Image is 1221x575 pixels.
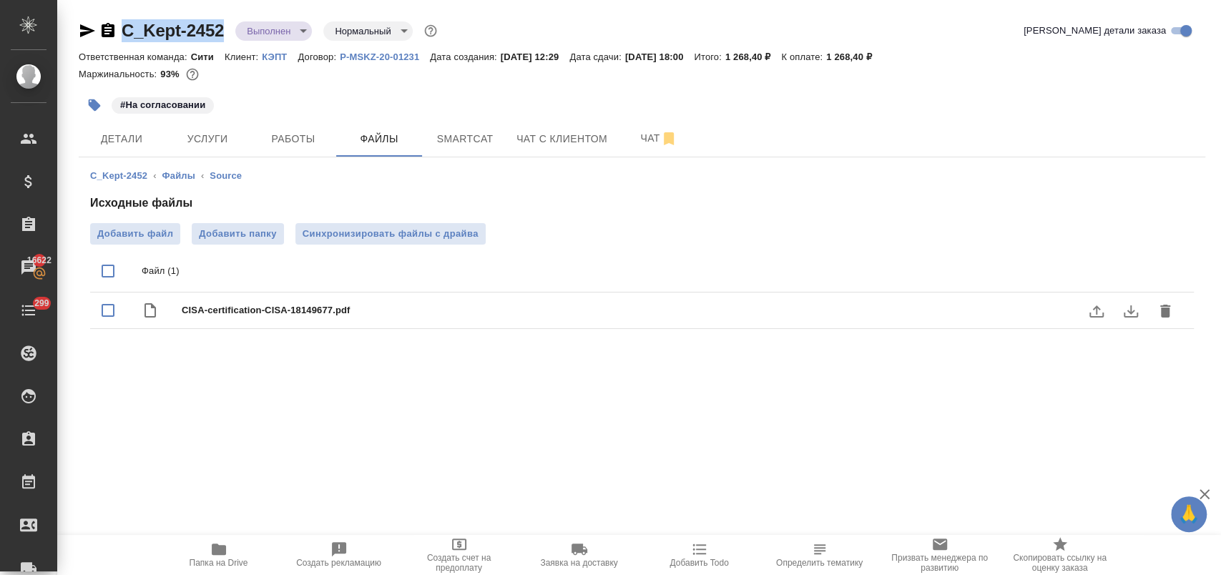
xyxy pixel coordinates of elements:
[162,170,195,181] a: Файлы
[345,130,413,148] span: Файлы
[340,50,430,62] a: P-MSKZ-20-01231
[87,130,156,148] span: Детали
[79,22,96,39] button: Скопировать ссылку для ЯМессенджера
[110,98,215,110] span: На согласовании
[431,130,499,148] span: Smartcat
[235,21,312,41] div: Выполнен
[79,51,191,62] p: Ответственная команда:
[1024,24,1166,38] span: [PERSON_NAME] детали заказа
[330,25,395,37] button: Нормальный
[340,51,430,62] p: P-MSKZ-20-01231
[122,21,224,40] a: C_Kept-2452
[90,170,147,181] a: C_Kept-2452
[323,21,412,41] div: Выполнен
[4,293,54,328] a: 299
[192,223,283,245] button: Добавить папку
[191,51,225,62] p: Сити
[1171,496,1207,532] button: 🙏
[516,130,607,148] span: Чат с клиентом
[421,21,440,40] button: Доп статусы указывают на важность/срочность заказа
[199,227,276,241] span: Добавить папку
[1148,294,1182,328] button: delete
[826,51,883,62] p: 1 268,40 ₽
[262,51,298,62] p: КЭПТ
[90,195,1194,212] h4: Исходные файлы
[182,303,1159,318] span: CISA-certification-CISA-18149677.pdf
[725,51,782,62] p: 1 268,40 ₽
[153,169,156,183] li: ‹
[201,169,204,183] li: ‹
[142,264,1182,278] p: Файл (1)
[183,65,202,84] button: 70.00 RUB;
[79,69,160,79] p: Маржинальность:
[1177,499,1201,529] span: 🙏
[160,69,182,79] p: 93%
[79,89,110,121] button: Добавить тэг
[660,130,677,147] svg: Отписаться
[298,51,340,62] p: Договор:
[90,169,1194,183] nav: breadcrumb
[624,129,693,147] span: Чат
[97,227,173,241] span: Добавить файл
[173,130,242,148] span: Услуги
[90,223,180,245] label: Добавить файл
[1114,294,1148,328] button: download
[569,51,624,62] p: Дата сдачи:
[625,51,695,62] p: [DATE] 18:00
[259,130,328,148] span: Работы
[295,223,486,245] button: Синхронизировать файлы с драйва
[501,51,570,62] p: [DATE] 12:29
[781,51,826,62] p: К оплате:
[4,250,54,285] a: 16622
[303,227,479,241] span: Синхронизировать файлы с драйва
[430,51,500,62] p: Дата создания:
[26,296,58,310] span: 299
[225,51,262,62] p: Клиент:
[19,253,60,267] span: 16622
[1079,294,1114,328] label: uploadFile
[262,50,298,62] a: КЭПТ
[99,22,117,39] button: Скопировать ссылку
[120,98,205,112] p: #На согласовании
[242,25,295,37] button: Выполнен
[210,170,242,181] a: Source
[694,51,725,62] p: Итого:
